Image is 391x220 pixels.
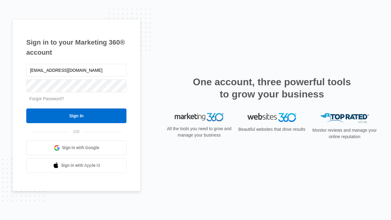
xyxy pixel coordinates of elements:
[165,126,233,138] p: All the tools you need to grow and manage your business
[175,113,224,122] img: Marketing 360
[26,64,126,77] input: Email
[26,108,126,123] input: Sign In
[310,127,379,140] p: Monitor reviews and manage your online reputation
[247,113,296,122] img: Websites 360
[238,126,306,133] p: Beautiful websites that drive results
[26,158,126,173] a: Sign in with Apple Id
[26,37,126,57] h1: Sign in to your Marketing 360® account
[61,162,100,169] span: Sign in with Apple Id
[26,141,126,155] a: Sign in with Google
[62,145,99,151] span: Sign in with Google
[69,129,84,135] span: OR
[29,96,64,101] a: Forgot Password?
[320,113,369,123] img: Top Rated Local
[191,76,353,100] h2: One account, three powerful tools to grow your business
